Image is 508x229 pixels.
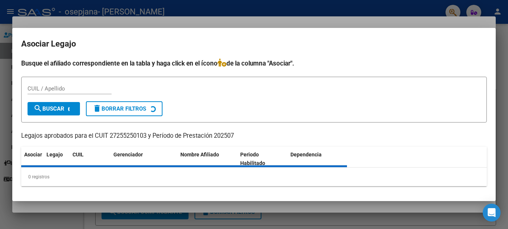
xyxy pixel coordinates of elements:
[290,152,322,158] span: Dependencia
[21,131,487,141] p: Legajos aprobados para el CUIT 27255250103 y Período de Prestación 202507
[240,152,265,166] span: Periodo Habilitado
[44,147,70,171] datatable-header-cell: Legajo
[33,105,64,112] span: Buscar
[21,168,487,186] div: 0 registros
[24,152,42,158] span: Asociar
[180,152,219,158] span: Nombre Afiliado
[73,152,84,158] span: CUIL
[113,152,143,158] span: Gerenciador
[177,147,237,171] datatable-header-cell: Nombre Afiliado
[287,147,347,171] datatable-header-cell: Dependencia
[70,147,110,171] datatable-header-cell: CUIL
[33,104,42,113] mat-icon: search
[21,37,487,51] h2: Asociar Legajo
[28,102,80,115] button: Buscar
[110,147,177,171] datatable-header-cell: Gerenciador
[86,101,163,116] button: Borrar Filtros
[93,104,102,113] mat-icon: delete
[483,204,501,222] div: Open Intercom Messenger
[21,147,44,171] datatable-header-cell: Asociar
[21,58,487,68] h4: Busque el afiliado correspondiente en la tabla y haga click en el ícono de la columna "Asociar".
[46,152,63,158] span: Legajo
[237,147,287,171] datatable-header-cell: Periodo Habilitado
[93,105,146,112] span: Borrar Filtros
